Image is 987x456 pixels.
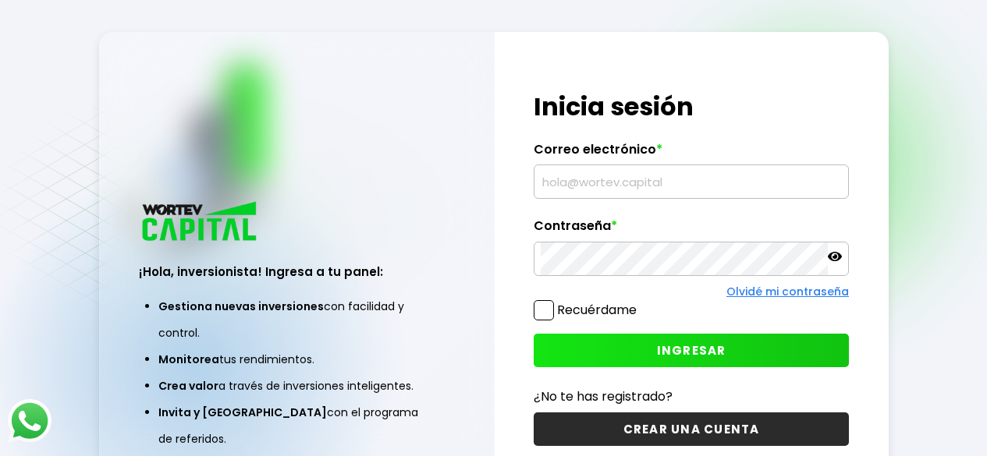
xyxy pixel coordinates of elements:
span: Invita y [GEOGRAPHIC_DATA] [158,405,327,420]
li: a través de inversiones inteligentes. [158,373,435,399]
a: ¿No te has registrado?CREAR UNA CUENTA [534,387,849,446]
p: ¿No te has registrado? [534,387,849,406]
span: Crea valor [158,378,218,394]
h1: Inicia sesión [534,88,849,125]
li: con facilidad y control. [158,293,435,346]
span: Monitorea [158,352,219,367]
h3: ¡Hola, inversionista! Ingresa a tu panel: [139,263,454,281]
img: logos_whatsapp-icon.242b2217.svg [8,399,51,443]
span: INGRESAR [657,342,726,359]
a: Olvidé mi contraseña [726,284,849,299]
label: Contraseña [534,218,849,242]
li: con el programa de referidos. [158,399,435,452]
input: hola@wortev.capital [541,165,842,198]
label: Recuérdame [557,301,637,319]
button: CREAR UNA CUENTA [534,412,849,446]
button: INGRESAR [534,334,849,367]
label: Correo electrónico [534,142,849,165]
img: logo_wortev_capital [139,200,262,246]
span: Gestiona nuevas inversiones [158,299,324,314]
li: tus rendimientos. [158,346,435,373]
